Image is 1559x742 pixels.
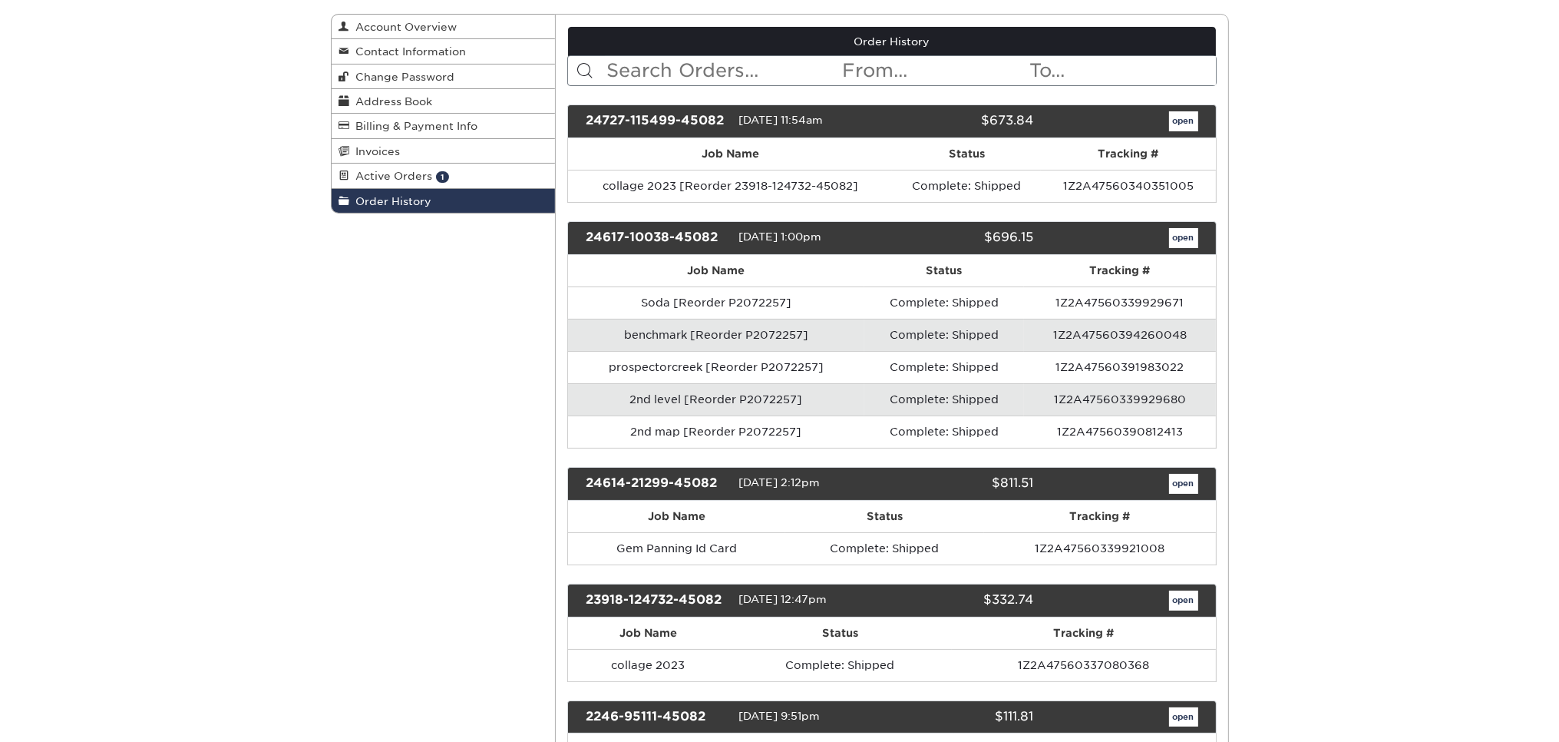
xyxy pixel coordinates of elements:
td: Complete: Shipped [892,170,1041,202]
td: 1Z2A47560339921008 [984,532,1216,565]
th: Status [892,138,1041,170]
td: Gem Panning Id Card [568,532,785,565]
span: Account Overview [350,21,457,33]
td: 2nd map [Reorder P2072257] [568,416,864,448]
td: Soda [Reorder P2072257] [568,287,864,319]
span: Change Password [350,71,455,83]
span: Billing & Payment Info [350,120,478,132]
input: Search Orders... [605,56,841,85]
td: Complete: Shipped [728,649,952,681]
td: 1Z2A47560339929680 [1024,383,1215,416]
a: Contact Information [332,39,556,64]
div: $811.51 [880,474,1045,494]
div: 23918-124732-45082 [574,591,738,611]
td: Complete: Shipped [864,383,1024,416]
a: Order History [332,189,556,213]
span: [DATE] 2:12pm [738,476,820,489]
td: 1Z2A47560337080368 [952,649,1216,681]
a: Active Orders 1 [332,164,556,188]
td: Complete: Shipped [864,287,1024,319]
span: 1 [436,171,449,183]
th: Status [785,501,984,532]
td: 1Z2A47560391983022 [1024,351,1215,383]
span: [DATE] 1:00pm [738,230,821,243]
span: Order History [350,195,432,207]
td: 1Z2A47560394260048 [1024,319,1215,351]
a: open [1169,111,1198,131]
th: Status [728,618,952,649]
span: Invoices [350,145,401,157]
td: collage 2023 [Reorder 23918-124732-45082] [568,170,892,202]
td: 2nd level [Reorder P2072257] [568,383,864,416]
td: 1Z2A47560339929671 [1024,287,1215,319]
td: Complete: Shipped [785,532,984,565]
div: $332.74 [880,591,1045,611]
div: $111.81 [880,707,1045,727]
th: Tracking # [1041,138,1215,170]
td: benchmark [Reorder P2072257] [568,319,864,351]
a: Order History [568,27,1216,56]
a: open [1169,591,1198,611]
th: Job Name [568,501,785,532]
span: [DATE] 12:47pm [738,593,827,605]
a: Billing & Payment Info [332,114,556,138]
th: Job Name [568,618,728,649]
div: 24617-10038-45082 [574,228,738,248]
div: $696.15 [880,228,1045,248]
span: [DATE] 11:54am [738,114,823,126]
td: prospectorcreek [Reorder P2072257] [568,351,864,383]
a: open [1169,707,1198,727]
span: Contact Information [350,45,467,58]
a: open [1169,228,1198,248]
div: $673.84 [880,111,1045,131]
a: Address Book [332,89,556,114]
td: 1Z2A47560390812413 [1024,416,1215,448]
th: Job Name [568,255,864,287]
th: Tracking # [984,501,1216,532]
a: Change Password [332,65,556,89]
a: open [1169,474,1198,494]
th: Tracking # [952,618,1216,649]
td: collage 2023 [568,649,728,681]
th: Status [864,255,1024,287]
td: Complete: Shipped [864,416,1024,448]
th: Tracking # [1024,255,1215,287]
span: Active Orders [350,170,433,182]
input: From... [841,56,1028,85]
a: Invoices [332,139,556,164]
input: To... [1028,56,1215,85]
div: 24727-115499-45082 [574,111,738,131]
span: [DATE] 9:51pm [738,710,820,722]
th: Job Name [568,138,892,170]
a: Account Overview [332,15,556,39]
td: Complete: Shipped [864,351,1024,383]
div: 24614-21299-45082 [574,474,738,494]
span: Address Book [350,95,433,108]
div: 2246-95111-45082 [574,707,738,727]
td: Complete: Shipped [864,319,1024,351]
td: 1Z2A47560340351005 [1041,170,1215,202]
iframe: Google Customer Reviews [4,695,130,737]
